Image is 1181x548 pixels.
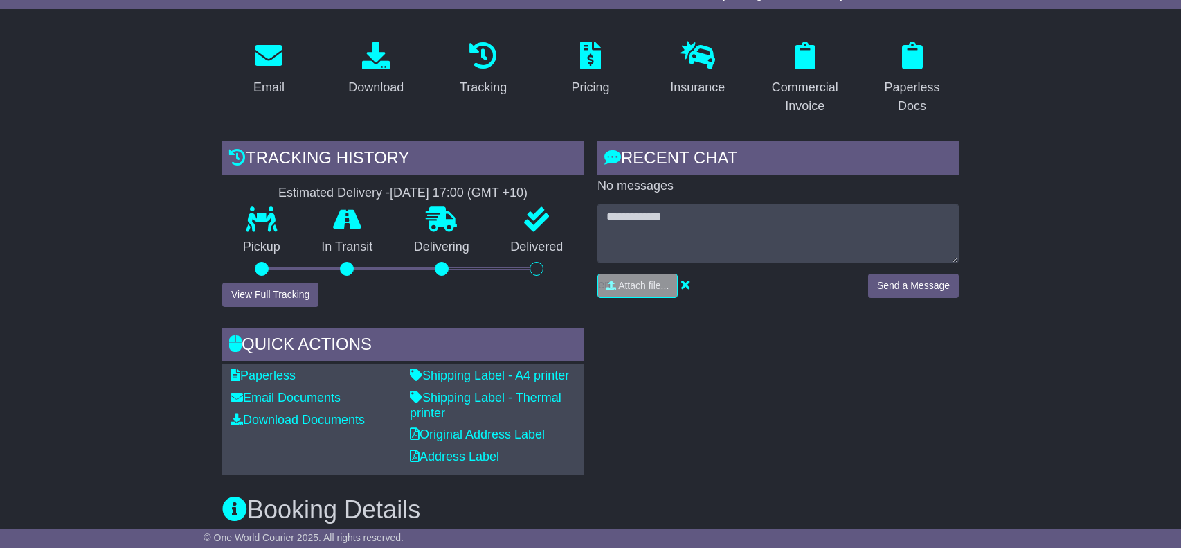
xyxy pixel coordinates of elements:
a: Original Address Label [410,427,545,441]
a: Paperless [231,369,296,382]
a: Address Label [410,450,499,463]
div: [DATE] 17:00 (GMT +10) [390,186,528,201]
a: Email Documents [231,391,341,405]
span: © One World Courier 2025. All rights reserved. [204,532,404,543]
div: RECENT CHAT [597,141,959,179]
a: Insurance [661,37,734,102]
h3: Booking Details [222,496,959,524]
div: Pricing [571,78,609,97]
div: Paperless Docs [874,78,950,116]
button: Send a Message [868,274,959,298]
a: Email [244,37,294,102]
div: Email [253,78,285,97]
p: Delivered [490,240,584,255]
p: No messages [597,179,959,194]
a: Shipping Label - Thermal printer [410,391,561,420]
a: Pricing [562,37,618,102]
div: Tracking [460,78,507,97]
div: Commercial Invoice [767,78,842,116]
a: Paperless Docs [865,37,959,121]
p: Delivering [393,240,490,255]
p: Pickup [222,240,301,255]
p: In Transit [301,240,394,255]
a: Download Documents [231,413,365,427]
a: Shipping Label - A4 printer [410,369,569,382]
a: Tracking [451,37,516,102]
a: Commercial Invoice [758,37,851,121]
button: View Full Tracking [222,283,318,307]
div: Download [348,78,404,97]
div: Tracking history [222,141,584,179]
div: Estimated Delivery - [222,186,584,201]
a: Download [339,37,413,102]
div: Quick Actions [222,328,584,365]
div: Insurance [670,78,725,97]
